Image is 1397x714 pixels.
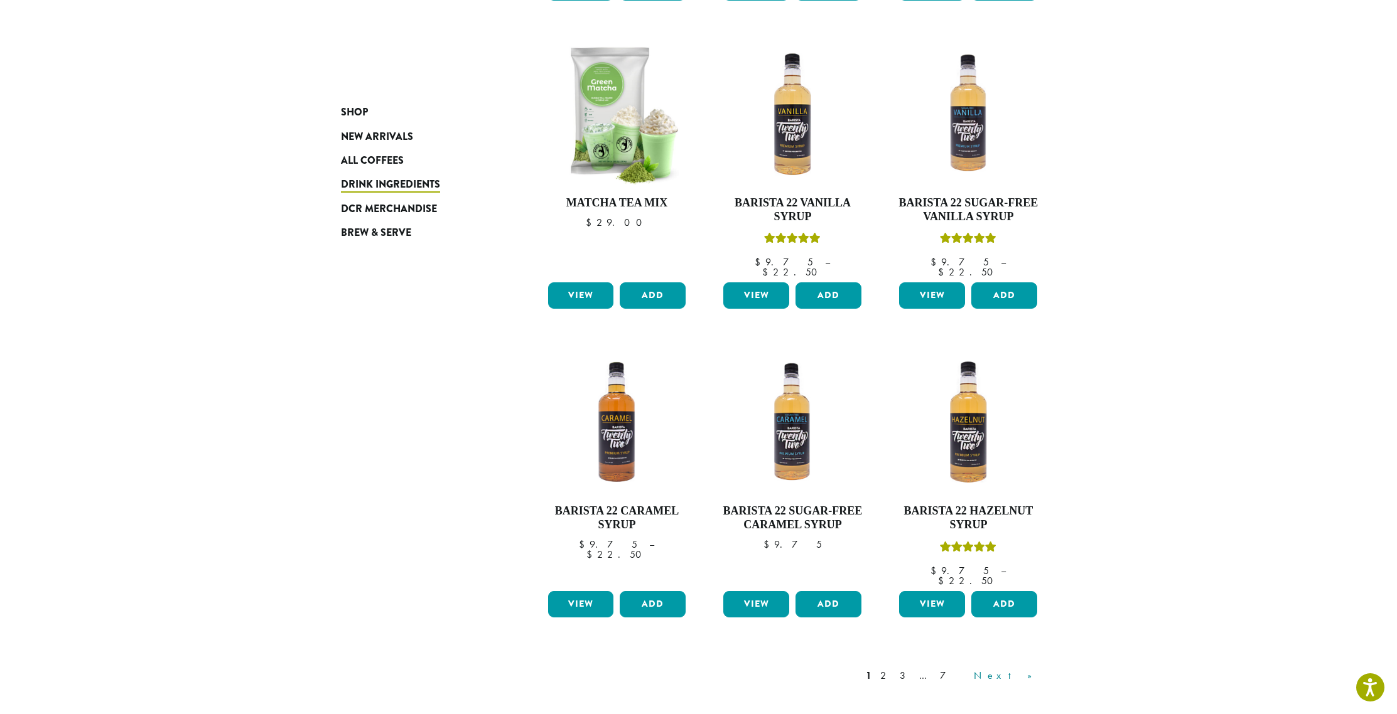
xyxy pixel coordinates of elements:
bdi: 22.50 [762,265,823,279]
bdi: 22.50 [938,574,999,587]
a: View [548,591,614,617]
a: All Coffees [341,149,492,173]
span: $ [763,538,774,551]
a: DCR Merchandise [341,197,492,221]
div: Rated 5.00 out of 5 [940,540,996,558]
span: $ [930,255,941,269]
span: All Coffees [341,153,404,169]
bdi: 9.75 [755,255,813,269]
span: – [825,255,830,269]
a: Barista 22 Caramel Syrup [545,350,689,585]
img: HAZELNUT-300x300.png [896,350,1040,494]
h4: Barista 22 Sugar-Free Caramel Syrup [720,504,865,531]
button: Add [971,591,1037,617]
img: Cool-Capp-Matcha-Tea-Mix-DP3525.png [544,42,689,186]
span: $ [938,265,949,279]
a: View [548,282,614,309]
button: Add [620,591,686,617]
span: $ [579,538,590,551]
span: DCR Merchandise [341,201,437,217]
a: New Arrivals [341,124,492,148]
bdi: 22.50 [938,265,999,279]
bdi: 9.75 [579,538,637,551]
span: New Arrivals [341,129,413,145]
a: Brew & Serve [341,221,492,245]
span: $ [762,265,773,279]
h4: Barista 22 Vanilla Syrup [720,196,865,223]
a: 1 [863,668,874,683]
span: – [1001,564,1006,577]
button: Add [971,282,1037,309]
a: Barista 22 Vanilla SyrupRated 5.00 out of 5 [720,42,865,277]
a: 2 [878,668,893,683]
img: VANILLA-300x300.png [720,42,865,186]
span: $ [755,255,765,269]
span: $ [938,574,949,587]
a: Next » [971,668,1044,683]
img: CARAMEL-1-300x300.png [544,350,689,494]
button: Add [620,282,686,309]
bdi: 9.75 [763,538,822,551]
a: … [917,668,934,683]
span: Shop [341,105,368,120]
span: Brew & Serve [341,225,411,241]
span: $ [586,216,596,229]
img: SF-CARAMEL-300x300.png [720,350,865,494]
a: Barista 22 Hazelnut SyrupRated 5.00 out of 5 [896,350,1040,585]
a: Barista 22 Sugar-Free Vanilla SyrupRated 5.00 out of 5 [896,42,1040,277]
bdi: 22.50 [586,548,647,561]
span: $ [586,548,597,561]
bdi: 29.00 [586,216,648,229]
a: 3 [897,668,913,683]
div: Rated 5.00 out of 5 [764,231,821,250]
img: SF-VANILLA-300x300.png [896,42,1040,186]
a: Barista 22 Sugar-Free Caramel Syrup $9.75 [720,350,865,585]
a: Shop [341,100,492,124]
a: View [723,282,789,309]
a: View [899,591,965,617]
h4: Barista 22 Sugar-Free Vanilla Syrup [896,196,1040,223]
a: View [899,282,965,309]
span: – [649,538,654,551]
h4: Barista 22 Hazelnut Syrup [896,504,1040,531]
bdi: 9.75 [930,255,989,269]
span: Drink Ingredients [341,177,440,193]
button: Add [796,591,861,617]
bdi: 9.75 [930,564,989,577]
h4: Barista 22 Caramel Syrup [545,504,689,531]
a: 7 [937,668,968,683]
span: – [1001,255,1006,269]
a: Matcha Tea Mix $29.00 [545,42,689,277]
a: Drink Ingredients [341,173,492,196]
a: View [723,591,789,617]
span: $ [930,564,941,577]
button: Add [796,282,861,309]
h4: Matcha Tea Mix [545,196,689,210]
div: Rated 5.00 out of 5 [940,231,996,250]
